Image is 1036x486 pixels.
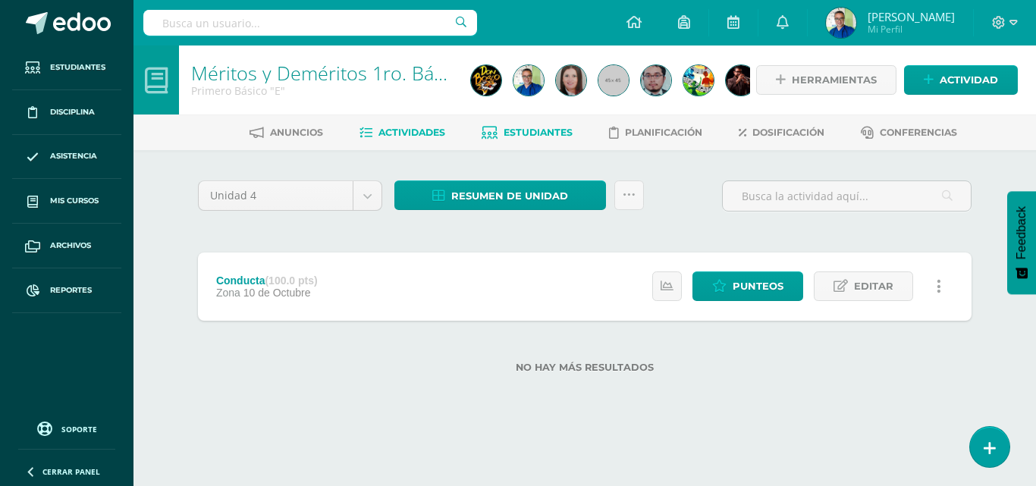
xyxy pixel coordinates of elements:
a: Reportes [12,268,121,313]
span: Conferencias [880,127,957,138]
img: e848a06d305063da6e408c2e705eb510.png [471,65,501,96]
span: Disciplina [50,106,95,118]
span: Soporte [61,424,97,434]
img: 45x45 [598,65,629,96]
span: Cerrar panel [42,466,100,477]
span: Asistencia [50,150,97,162]
input: Busca un usuario... [143,10,477,36]
img: a16637801c4a6befc1e140411cafe4ae.png [513,65,544,96]
a: Soporte [18,418,115,438]
img: 0fe7deab6a8cc853aaca53ed520a6695.png [726,65,756,96]
span: Mi Perfil [868,23,955,36]
a: Estudiantes [482,121,573,145]
div: Conducta [216,274,318,287]
span: Archivos [50,240,91,252]
span: Actividad [940,66,998,94]
span: [PERSON_NAME] [868,9,955,24]
a: Mis cursos [12,179,121,224]
a: Disciplina [12,90,121,135]
input: Busca la actividad aquí... [723,181,971,211]
span: Dosificación [752,127,824,138]
a: Resumen de unidad [394,180,606,210]
a: Planificación [609,121,702,145]
span: Feedback [1015,206,1028,259]
div: Primero Básico 'E' [191,83,453,98]
span: Herramientas [792,66,877,94]
a: Actividades [359,121,445,145]
img: c79a8ee83a32926c67f9bb364e6b58c4.png [641,65,671,96]
a: Herramientas [756,65,896,95]
label: No hay más resultados [198,362,972,373]
h1: Méritos y Deméritos 1ro. Básico "E" [191,62,453,83]
span: Editar [854,272,893,300]
span: Zona [216,287,240,299]
img: a16637801c4a6befc1e140411cafe4ae.png [826,8,856,38]
span: Punteos [733,272,783,300]
span: Anuncios [270,127,323,138]
span: Estudiantes [50,61,105,74]
span: Unidad 4 [210,181,341,210]
span: Estudiantes [504,127,573,138]
a: Estudiantes [12,45,121,90]
a: Dosificación [739,121,824,145]
span: Resumen de unidad [451,182,568,210]
span: Actividades [378,127,445,138]
a: Conferencias [861,121,957,145]
img: e03ec1ec303510e8e6f60bf4728ca3bf.png [556,65,586,96]
a: Actividad [904,65,1018,95]
span: Reportes [50,284,92,296]
a: Unidad 4 [199,181,381,210]
span: Planificación [625,127,702,138]
span: Mis cursos [50,195,99,207]
a: Méritos y Deméritos 1ro. Básico "E" [191,60,498,86]
span: 10 de Octubre [243,287,311,299]
img: 852c373e651f39172791dbf6cd0291a6.png [683,65,714,96]
strong: (100.0 pts) [265,274,317,287]
a: Anuncios [250,121,323,145]
a: Archivos [12,224,121,268]
a: Punteos [692,271,803,301]
a: Asistencia [12,135,121,180]
button: Feedback - Mostrar encuesta [1007,191,1036,294]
